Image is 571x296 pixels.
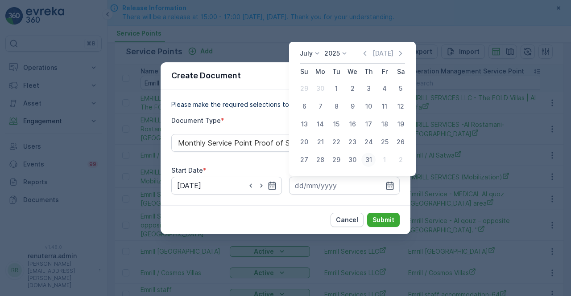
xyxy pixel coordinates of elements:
[361,135,376,149] div: 24
[336,215,358,224] p: Cancel
[329,117,343,131] div: 15
[367,213,400,227] button: Submit
[393,99,408,114] div: 12
[345,81,360,96] div: 2
[344,64,360,80] th: Wednesday
[393,64,409,80] th: Saturday
[377,117,392,131] div: 18
[297,153,311,167] div: 27
[297,117,311,131] div: 13
[296,64,312,80] th: Sunday
[329,153,343,167] div: 29
[289,177,400,195] input: dd/mm/yyyy
[372,49,393,58] p: [DATE]
[393,153,408,167] div: 2
[361,117,376,131] div: 17
[393,81,408,96] div: 5
[312,64,328,80] th: Monday
[393,135,408,149] div: 26
[328,64,344,80] th: Tuesday
[313,135,327,149] div: 21
[345,117,360,131] div: 16
[329,81,343,96] div: 1
[171,117,221,124] label: Document Type
[331,213,364,227] button: Cancel
[361,153,376,167] div: 31
[171,166,203,174] label: Start Date
[313,81,327,96] div: 30
[329,99,343,114] div: 8
[297,99,311,114] div: 6
[171,100,400,109] p: Please make the required selections to create your document.
[171,69,241,82] p: Create Document
[313,153,327,167] div: 28
[377,64,393,80] th: Friday
[313,117,327,131] div: 14
[345,99,360,114] div: 9
[361,81,376,96] div: 3
[372,215,394,224] p: Submit
[297,81,311,96] div: 29
[377,153,392,167] div: 1
[377,81,392,96] div: 4
[329,135,343,149] div: 22
[377,135,392,149] div: 25
[345,153,360,167] div: 30
[377,99,392,114] div: 11
[313,99,327,114] div: 7
[324,49,340,58] p: 2025
[393,117,408,131] div: 19
[345,135,360,149] div: 23
[297,135,311,149] div: 20
[360,64,377,80] th: Thursday
[361,99,376,114] div: 10
[300,49,313,58] p: July
[171,177,282,195] input: dd/mm/yyyy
